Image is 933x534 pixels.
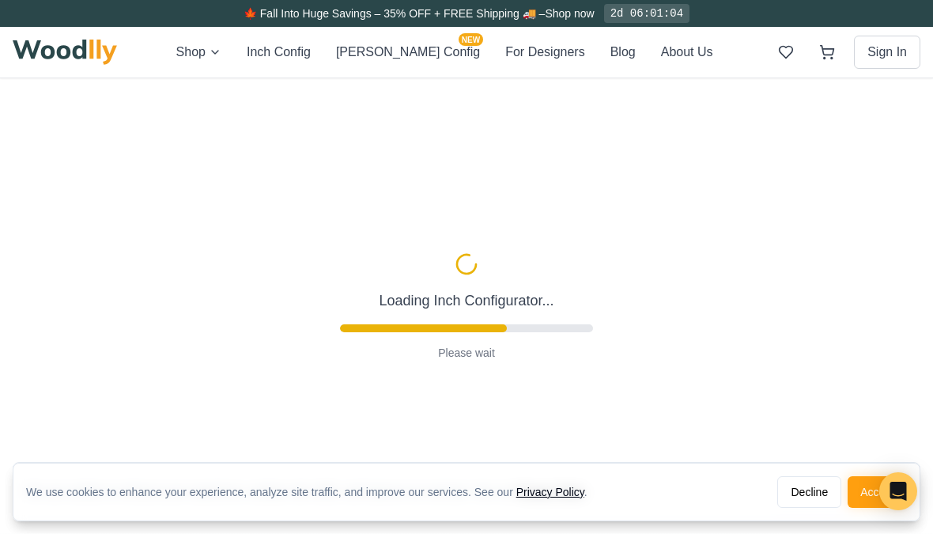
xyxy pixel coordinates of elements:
div: We use cookies to enhance your experience, analyze site traffic, and improve our services. See our . [26,484,600,500]
button: Decline [777,397,841,429]
button: Accept [848,397,907,429]
button: Sign In [854,36,920,69]
img: Woodlly [13,40,117,65]
button: Accept [848,476,907,508]
button: For Designers [505,43,584,62]
button: Inch Config [247,43,311,62]
div: Open Intercom Messenger [879,472,917,510]
button: About Us [661,43,713,62]
button: Shop [176,43,221,62]
p: Loading Inch Configurator... [379,211,553,233]
span: 🍁 Fall Into Huge Savings – 35% OFF + FREE Shipping 🚚 – [244,7,545,20]
button: [PERSON_NAME] ConfigNEW [336,43,480,62]
span: NEW [459,33,483,46]
button: Blog [610,43,636,62]
a: Shop now [545,7,594,20]
a: Privacy Policy [516,407,584,419]
p: Please wait [438,267,495,282]
button: Decline [777,476,841,508]
a: Privacy Policy [516,486,584,498]
div: 2d 06:01:04 [604,4,689,23]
